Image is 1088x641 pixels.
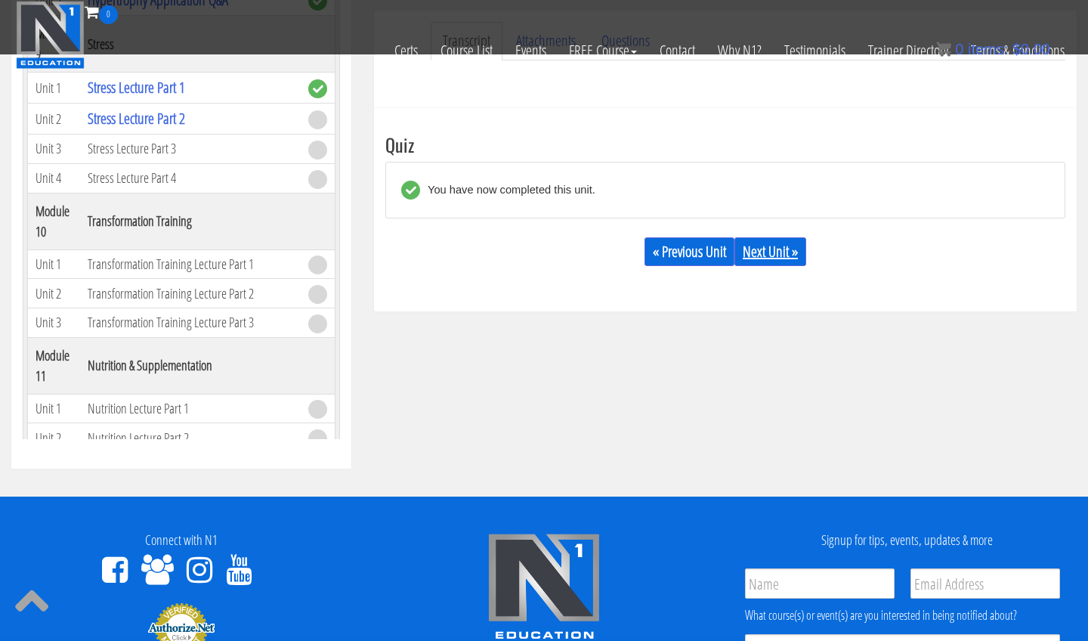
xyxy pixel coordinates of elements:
[28,73,81,104] td: Unit 1
[734,237,806,266] a: Next Unit »
[383,24,429,77] a: Certs
[80,308,301,338] td: Transformation Training Lecture Part 3
[936,41,1050,57] a: 0 items: $0.00
[80,279,301,308] td: Transformation Training Lecture Part 2
[28,249,81,279] td: Unit 1
[80,249,301,279] td: Transformation Training Lecture Part 1
[85,2,118,22] a: 0
[88,108,185,129] a: Stress Lecture Part 2
[648,24,706,77] a: Contact
[80,163,301,193] td: Stress Lecture Part 4
[80,423,301,453] td: Nutrition Lecture Part 2
[80,394,301,423] td: Nutrition Lecture Part 1
[1012,41,1021,57] span: $
[968,41,1008,57] span: items:
[420,181,595,200] div: You have now completed this unit.
[28,135,81,164] td: Unit 3
[28,193,81,249] th: Module 10
[16,1,85,69] img: n1-education
[80,135,301,164] td: Stress Lecture Part 3
[28,337,81,394] th: Module 11
[80,193,301,249] th: Transformation Training
[706,24,773,77] a: Why N1?
[308,79,327,98] span: complete
[745,568,895,599] input: Name
[99,5,118,24] span: 0
[644,237,734,266] a: « Previous Unit
[936,42,951,57] img: icon11.png
[910,568,1060,599] input: Email Address
[28,394,81,423] td: Unit 1
[11,533,351,548] h4: Connect with N1
[955,41,963,57] span: 0
[28,163,81,193] td: Unit 4
[385,135,1065,154] h3: Quiz
[960,24,1076,77] a: Terms & Conditions
[28,423,81,453] td: Unit 2
[857,24,960,77] a: Trainer Directory
[745,606,1060,624] div: What course(s) or event(s) are you interested in being notified about?
[558,24,648,77] a: FREE Course
[28,279,81,308] td: Unit 2
[504,24,558,77] a: Events
[773,24,857,77] a: Testimonials
[88,77,185,98] a: Stress Lecture Part 1
[80,337,301,394] th: Nutrition & Supplementation
[28,104,81,135] td: Unit 2
[1012,41,1050,57] bdi: 0.00
[737,533,1077,548] h4: Signup for tips, events, updates & more
[28,308,81,338] td: Unit 3
[429,24,504,77] a: Course List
